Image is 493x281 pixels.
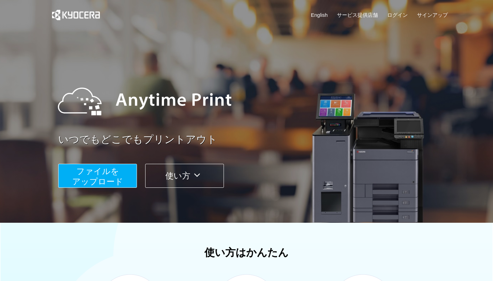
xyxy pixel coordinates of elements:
button: 使い方 [145,164,224,188]
span: ファイルを ​​アップロード [72,167,123,186]
a: サービス提供店舗 [337,11,378,19]
a: サインアップ [417,11,448,19]
a: いつでもどこでもプリントアウト [58,132,452,147]
a: English [311,11,328,19]
button: ファイルを​​アップロード [58,164,137,188]
a: ログイン [387,11,408,19]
